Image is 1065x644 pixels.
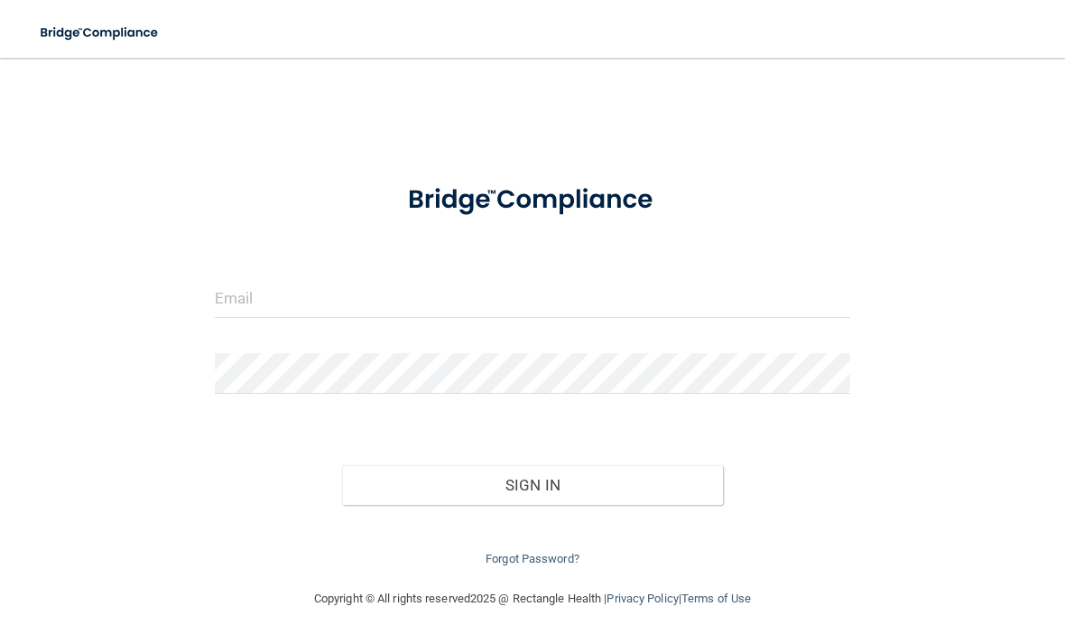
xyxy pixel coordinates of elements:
input: Email [215,277,850,318]
a: Privacy Policy [607,592,678,605]
button: Sign In [342,465,723,505]
a: Terms of Use [681,592,751,605]
a: Forgot Password? [486,552,579,565]
img: bridge_compliance_login_screen.278c3ca4.svg [27,14,173,51]
img: bridge_compliance_login_screen.278c3ca4.svg [381,166,685,234]
div: Copyright © All rights reserved 2025 @ Rectangle Health | | [203,570,862,628]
